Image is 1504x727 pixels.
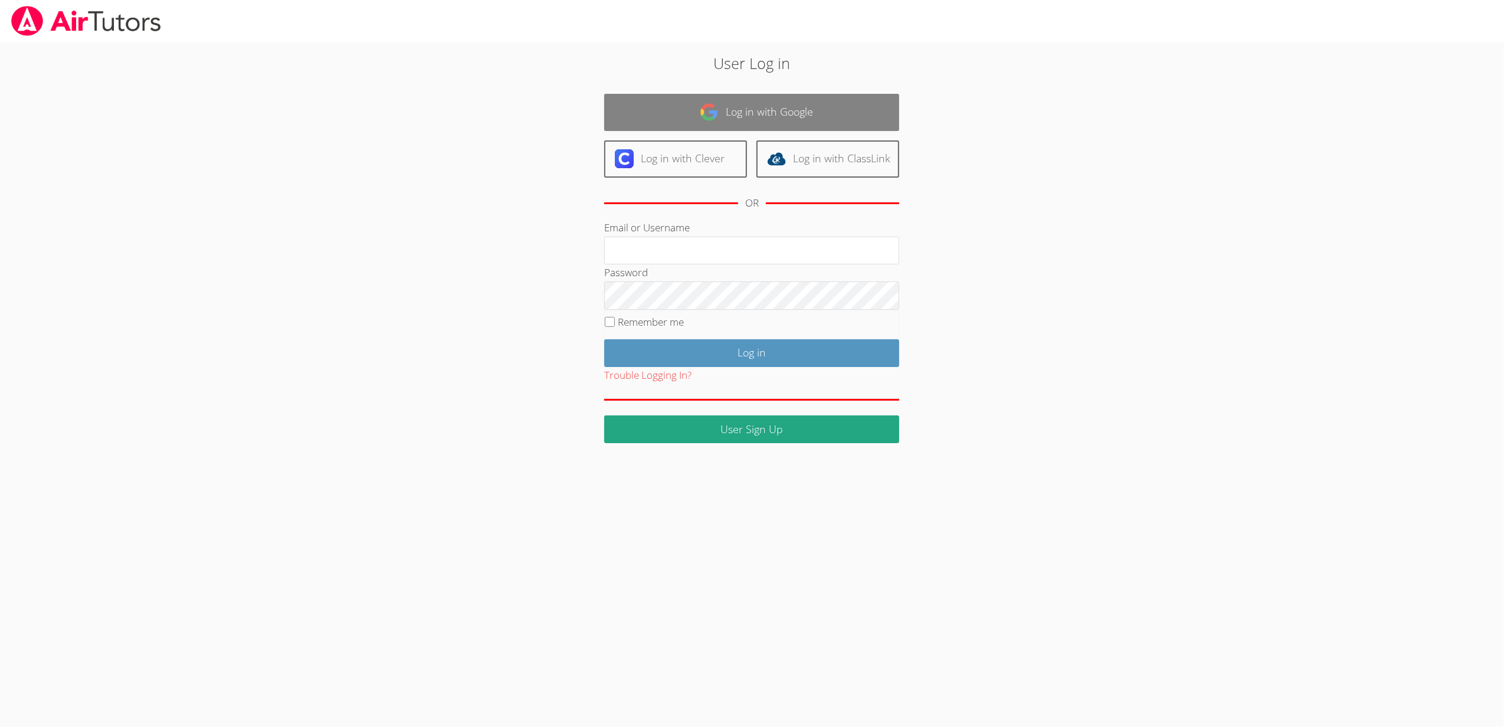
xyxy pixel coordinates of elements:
img: google-logo-50288ca7cdecda66e5e0955fdab243c47b7ad437acaf1139b6f446037453330a.svg [700,103,719,122]
label: Email or Username [604,221,690,234]
img: classlink-logo-d6bb404cc1216ec64c9a2012d9dc4662098be43eaf13dc465df04b49fa7ab582.svg [767,149,786,168]
a: Log in with Google [604,94,899,131]
div: OR [745,195,759,212]
label: Password [604,266,648,279]
button: Trouble Logging In? [604,367,692,384]
a: User Sign Up [604,415,899,443]
img: clever-logo-6eab21bc6e7a338710f1a6ff85c0baf02591cd810cc4098c63d3a4b26e2feb20.svg [615,149,634,168]
h2: User Log in [346,52,1158,74]
img: airtutors_banner-c4298cdbf04f3fff15de1276eac7730deb9818008684d7c2e4769d2f7ddbe033.png [10,6,162,36]
label: Remember me [618,315,684,329]
a: Log in with Clever [604,140,747,178]
input: Log in [604,339,899,367]
a: Log in with ClassLink [756,140,899,178]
